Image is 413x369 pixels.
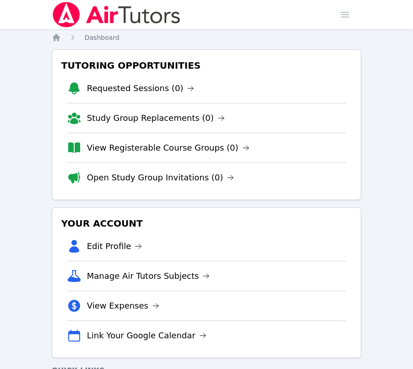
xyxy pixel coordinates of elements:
[60,215,354,232] h3: Your Account
[60,57,354,74] h3: Tutoring Opportunities
[87,82,195,95] a: Requested Sessions (0)
[87,112,225,125] a: Study Group Replacements (0)
[87,171,234,184] a: Open Study Group Invitations (0)
[87,329,206,342] a: Link Your Google Calendar
[87,299,159,312] a: View Expenses
[85,33,120,42] a: Dashboard
[52,33,362,42] nav: Breadcrumb
[52,2,181,27] img: Air Tutors
[85,34,120,41] span: Dashboard
[87,270,210,282] a: Manage Air Tutors Subjects
[87,141,250,154] a: View Registerable Course Groups (0)
[87,240,142,253] a: Edit Profile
